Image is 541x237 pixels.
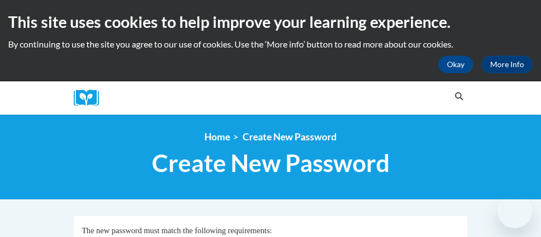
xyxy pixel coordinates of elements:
[243,131,337,143] span: Create New Password
[152,149,390,177] span: Create New Password
[8,38,533,50] p: By continuing to use the site you agree to our use of cookies. Use the ‘More info’ button to read...
[74,90,107,106] img: Logo brand
[497,193,532,228] iframe: Button to launch messaging window
[481,56,533,73] a: More Info
[451,90,467,103] button: Search
[204,131,230,143] a: Home
[82,226,272,235] span: The new password must match the following requirements:
[74,90,107,106] a: Cox Campus
[438,56,473,73] button: Okay
[8,11,533,33] h2: This site uses cookies to help improve your learning experience.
